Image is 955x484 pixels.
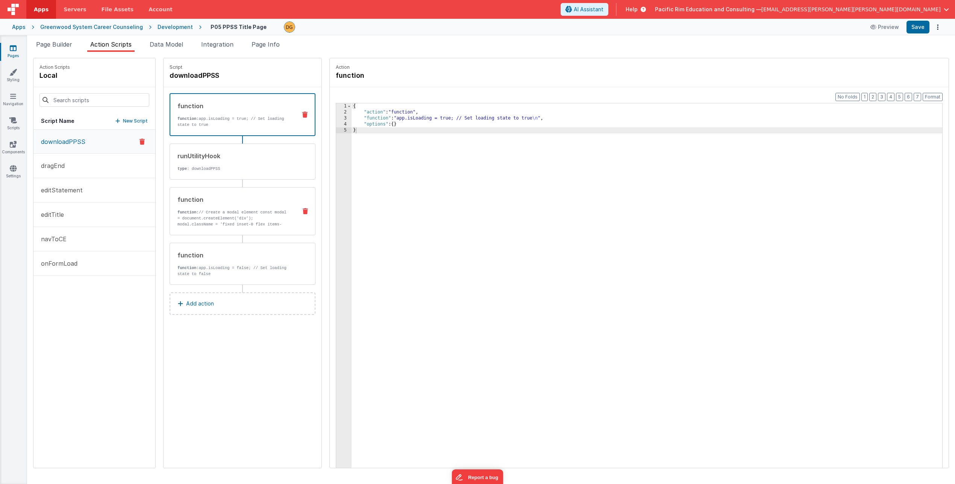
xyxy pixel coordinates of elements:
button: editTitle [33,203,155,227]
p: app.isLoading = true; // Set loading state to true [177,116,291,128]
p: Add action [186,299,214,308]
input: Search scripts [39,93,149,107]
button: 7 [914,93,921,101]
span: Action Scripts [90,41,132,48]
button: New Script [115,117,148,125]
p: onFormLoad [36,259,77,268]
div: 3 [336,115,352,121]
button: dragEnd [33,154,155,178]
button: onFormLoad [33,251,155,276]
p: // Create a modal element const modal = document.createElement('div'); modal.className = 'fixed i... [177,209,291,233]
h4: local [39,70,70,81]
p: downloadPPSS [36,137,85,146]
p: Action [336,64,943,70]
button: 6 [905,93,912,101]
strong: type [177,166,187,171]
div: 4 [336,121,352,127]
button: 1 [861,93,868,101]
h4: function [336,70,449,81]
button: No Folds [835,93,860,101]
img: caa8b66bf8f534837c52a19a34966864 [284,22,295,32]
p: Action Scripts [39,64,70,70]
span: Servers [64,6,86,13]
button: 5 [896,93,903,101]
p: Script [170,64,315,70]
span: AI Assistant [574,6,603,13]
span: File Assets [102,6,134,13]
div: Apps [12,23,26,31]
div: runUtilityHook [177,151,291,160]
button: downloadPPSS [33,130,155,154]
p: app.isLoading = false; // Set loading state to false [177,265,291,277]
div: Greenwood System Career Counseling [40,23,143,31]
button: 3 [878,93,885,101]
button: Format [923,93,943,101]
button: navToCE [33,227,155,251]
strong: function: [177,210,199,215]
strong: function: [177,116,199,121]
strong: function: [177,266,199,270]
h4: P05 PPSS Title Page [211,24,267,30]
p: dragEnd [36,161,65,170]
p: editTitle [36,210,64,219]
span: Page Info [252,41,280,48]
div: 2 [336,109,352,115]
button: 2 [869,93,876,101]
span: Integration [201,41,233,48]
h5: Script Name [41,117,74,125]
button: editStatement [33,178,155,203]
p: navToCE [36,234,67,244]
h4: downloadPPSS [170,70,282,81]
div: function [177,251,291,260]
span: Help [626,6,638,13]
button: Preview [866,21,903,33]
div: function [177,101,291,110]
div: 1 [336,103,352,109]
div: function [177,195,291,204]
span: Data Model [150,41,183,48]
button: AI Assistant [561,3,608,16]
span: Apps [34,6,49,13]
p: New Script [123,117,148,125]
p: : downloadPPSS [177,166,291,172]
button: Save [906,21,929,33]
p: editStatement [36,186,83,195]
button: Pacific Rim Education and Consulting — [EMAIL_ADDRESS][PERSON_NAME][PERSON_NAME][DOMAIN_NAME] [655,6,949,13]
span: [EMAIL_ADDRESS][PERSON_NAME][PERSON_NAME][DOMAIN_NAME] [761,6,941,13]
div: 5 [336,127,352,133]
button: 4 [887,93,894,101]
span: Page Builder [36,41,72,48]
div: Development [158,23,193,31]
button: Options [932,22,943,32]
span: Pacific Rim Education and Consulting — [655,6,761,13]
button: Add action [170,292,315,315]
